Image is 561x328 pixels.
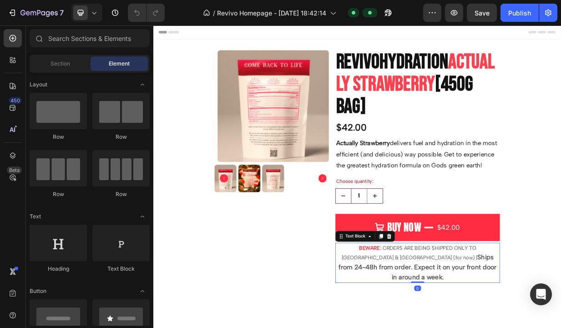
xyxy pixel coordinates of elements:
div: Row [92,190,150,198]
div: Text Block [92,265,150,273]
input: Search Sections & Elements [30,29,150,47]
span: / [213,8,215,18]
strong: Revivo [245,33,303,66]
div: Publish [508,8,531,18]
p: 7 [60,7,64,18]
span: Toggle open [135,209,150,224]
div: $42.00 [379,262,412,280]
button: decrement [244,219,265,238]
div: BUY NOW [313,258,359,283]
div: Open Intercom Messenger [530,283,552,305]
div: $42.00 [244,127,287,145]
h2: HYDRATION [450g bag] [244,33,464,125]
iframe: Design area [153,25,561,328]
span: Element [109,60,130,68]
span: Text [30,212,41,221]
span: Revivo Homepage - [DATE] 18:42:14 [217,8,326,18]
div: Text Block [255,278,286,287]
button: 7 [4,4,68,22]
button: BUY NOW [244,252,464,289]
span: ACTUALLY STRAWBERRY [245,33,458,96]
div: Beta [7,167,22,174]
span: Save [475,9,490,17]
strong: BEWARE [275,294,303,302]
span: Toggle open [135,77,150,92]
div: 450 [9,97,22,104]
button: Publish [500,4,539,22]
button: Save [467,4,497,22]
span: Layout [30,81,47,89]
div: Row [92,133,150,141]
p: Choose quantity: [245,203,463,215]
strong: Actually Strawberry [245,153,317,163]
div: Row [30,133,87,141]
div: Undo/Redo [128,4,165,22]
span: Toggle open [135,284,150,298]
input: quantity [265,219,287,238]
span: Section [51,60,70,68]
div: Row [30,190,87,198]
button: Carousel Next Arrow [221,199,232,210]
p: delivers fuel and hydration in the most efficient (and delicious) way possible. Get to experience... [245,151,463,195]
button: increment [287,219,307,238]
span: Button [30,287,46,295]
div: Heading [30,265,87,273]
